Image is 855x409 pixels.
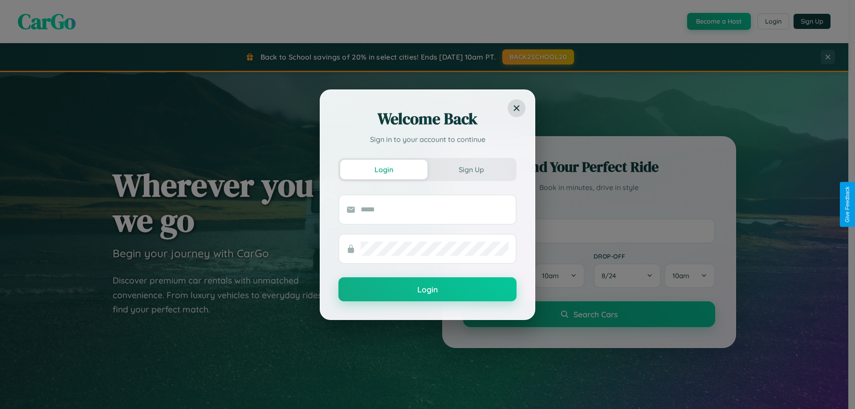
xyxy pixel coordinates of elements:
[844,186,851,223] div: Give Feedback
[338,134,517,145] p: Sign in to your account to continue
[340,160,427,179] button: Login
[338,277,517,301] button: Login
[338,108,517,130] h2: Welcome Back
[427,160,515,179] button: Sign Up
